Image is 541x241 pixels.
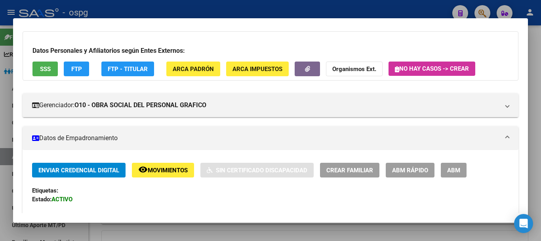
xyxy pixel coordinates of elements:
[71,66,82,73] span: FTP
[392,167,428,174] span: ABM Rápido
[226,62,289,76] button: ARCA Impuestos
[232,66,282,73] span: ARCA Impuestos
[32,133,499,143] mat-panel-title: Datos de Empadronamiento
[32,213,84,220] strong: Última Alta Formal:
[386,163,434,177] button: ABM Rápido
[32,213,101,220] span: [DATE]
[514,214,533,233] div: Open Intercom Messenger
[32,196,51,203] strong: Estado:
[166,62,220,76] button: ARCA Padrón
[389,62,475,76] button: No hay casos -> Crear
[326,167,373,174] span: Crear Familiar
[23,126,518,150] mat-expansion-panel-header: Datos de Empadronamiento
[148,167,188,174] span: Movimientos
[216,167,307,174] span: Sin Certificado Discapacidad
[441,163,467,177] button: ABM
[326,62,383,76] button: Organismos Ext.
[101,62,154,76] button: FTP - Titular
[51,196,72,203] strong: ACTIVO
[32,100,499,110] mat-panel-title: Gerenciador:
[74,100,206,110] strong: O10 - OBRA SOCIAL DEL PERSONAL GRAFICO
[64,62,89,76] button: FTP
[23,93,518,117] mat-expansion-panel-header: Gerenciador:O10 - OBRA SOCIAL DEL PERSONAL GRAFICO
[132,163,194,177] button: Movimientos
[200,163,314,177] button: Sin Certificado Discapacidad
[40,66,51,73] span: SSS
[320,163,379,177] button: Crear Familiar
[447,167,460,174] span: ABM
[38,167,119,174] span: Enviar Credencial Digital
[173,66,214,73] span: ARCA Padrón
[32,62,58,76] button: SSS
[332,66,376,73] strong: Organismos Ext.
[108,66,148,73] span: FTP - Titular
[32,163,126,177] button: Enviar Credencial Digital
[138,165,148,174] mat-icon: remove_red_eye
[32,46,509,56] h3: Datos Personales y Afiliatorios según Entes Externos:
[32,187,58,194] strong: Etiquetas:
[395,65,469,72] span: No hay casos -> Crear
